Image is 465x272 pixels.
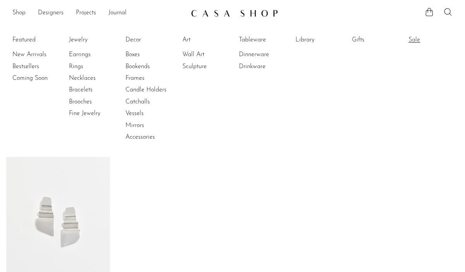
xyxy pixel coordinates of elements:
a: Library [295,36,353,44]
ul: Tableware [239,34,297,72]
a: Shop [12,8,26,18]
a: Tableware [239,36,297,44]
ul: Decor [125,34,184,143]
a: Sculpture [182,62,240,71]
ul: Gifts [352,34,410,49]
a: Wall Art [182,50,240,59]
ul: Art [182,34,240,72]
a: Vessels [125,109,184,118]
ul: Library [295,34,353,49]
a: New Arrivals [12,50,70,59]
a: Boxes [125,50,184,59]
a: Designers [38,8,63,18]
a: Accessories [125,133,184,141]
a: Earrings [69,50,127,59]
a: Art [182,36,240,44]
ul: Featured [12,49,70,84]
a: Bracelets [69,86,127,94]
a: Necklaces [69,74,127,83]
a: Mirrors [125,121,184,130]
a: Frames [125,74,184,83]
a: Coming Soon [12,74,70,83]
ul: Jewelry [69,34,127,120]
a: Bestsellers [12,62,70,71]
a: Decor [125,36,184,44]
a: Catchalls [125,98,184,106]
a: Gifts [352,36,410,44]
a: Candle Holders [125,86,184,94]
a: Journal [108,8,127,18]
a: Projects [76,8,96,18]
a: Jewelry [69,36,127,44]
a: Rings [69,62,127,71]
a: Bookends [125,62,184,71]
a: Dinnerware [239,50,297,59]
nav: Desktop navigation [12,7,185,20]
a: Drinkware [239,62,297,71]
ul: NEW HEADER MENU [12,7,185,20]
a: Fine Jewelry [69,109,127,118]
a: Brooches [69,98,127,106]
